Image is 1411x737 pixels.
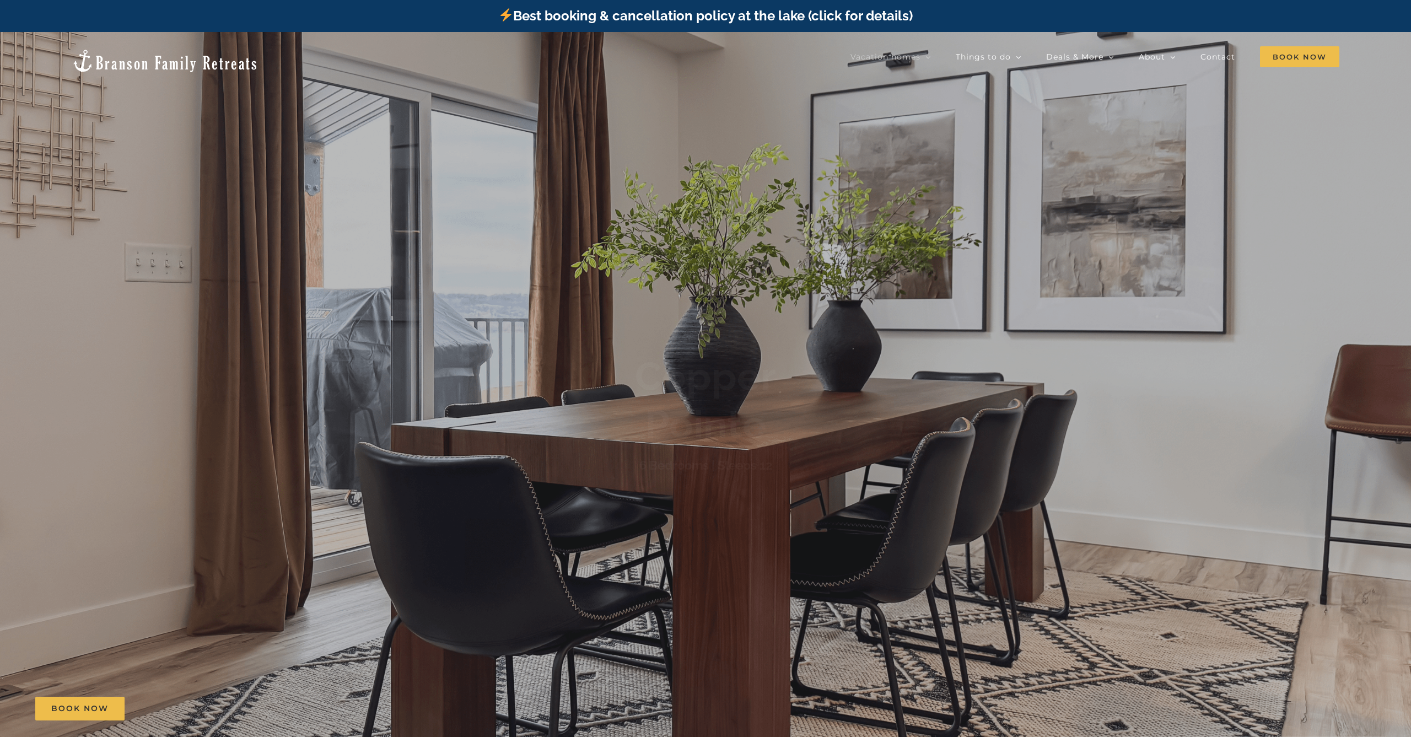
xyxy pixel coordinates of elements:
h3: 6 Bedrooms | Sleeps 12 [639,458,772,472]
b: Copper Pointe [635,353,776,447]
span: Vacation homes [850,53,920,61]
span: Book Now [1260,46,1339,67]
nav: Main Menu [850,46,1339,68]
img: Branson Family Retreats Logo [72,49,258,73]
span: Deals & More [1046,53,1103,61]
span: About [1139,53,1165,61]
a: Book Now [35,697,125,720]
span: Book Now [51,704,109,713]
span: Things to do [956,53,1011,61]
a: Things to do [956,46,1021,68]
a: Best booking & cancellation policy at the lake (click for details) [498,8,913,24]
span: Contact [1200,53,1235,61]
img: ⚡️ [499,8,513,21]
a: Contact [1200,46,1235,68]
a: About [1139,46,1176,68]
a: Vacation homes [850,46,931,68]
a: Deals & More [1046,46,1114,68]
